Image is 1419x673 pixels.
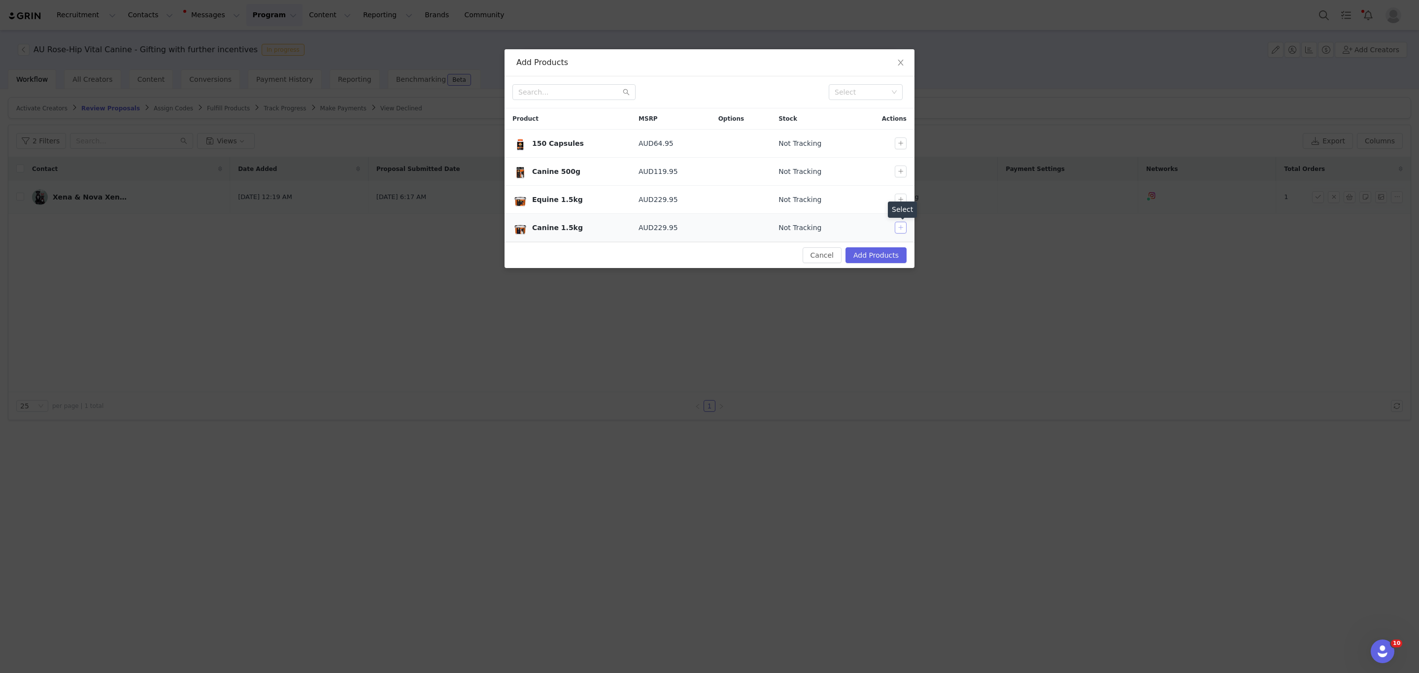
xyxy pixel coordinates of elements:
span: AUD229.95 [639,223,678,233]
span: Stock [778,114,797,123]
span: Not Tracking [778,223,821,233]
div: Add Products [516,57,903,68]
span: Not Tracking [778,167,821,177]
span: Not Tracking [778,195,821,205]
span: AUD229.95 [639,195,678,205]
span: MSRP [639,114,658,123]
button: Add Products [845,247,907,263]
span: Equine 1.5kg [512,192,528,207]
div: Canine 1.5kg [532,223,623,233]
i: icon: down [891,89,897,96]
img: canine1.5_image_1.png [512,220,528,236]
i: icon: close [897,59,905,67]
button: Close [887,49,914,77]
img: canine500_image_1.png [512,164,528,179]
div: Select [888,202,917,218]
div: Equine 1.5kg [532,195,623,205]
span: Product [512,114,539,123]
span: Canine 1.5kg [512,220,528,236]
span: AUD119.95 [639,167,678,177]
iframe: Intercom live chat [1371,639,1394,663]
i: icon: search [623,89,630,96]
span: AUD64.95 [639,138,674,149]
span: Not Tracking [778,138,821,149]
span: Options [718,114,744,123]
input: Search... [512,84,636,100]
div: 150 Capsules [532,138,623,149]
img: e1.5kg900_image_1.png [512,192,528,207]
span: 10 [1391,639,1402,647]
div: Select [835,87,888,97]
div: Actions [856,108,914,129]
div: Canine 500g [532,167,623,177]
img: h150caps900_image.png [512,135,528,151]
button: Cancel [803,247,842,263]
span: 150 Capsules [512,135,528,151]
span: Canine 500g [512,164,528,179]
